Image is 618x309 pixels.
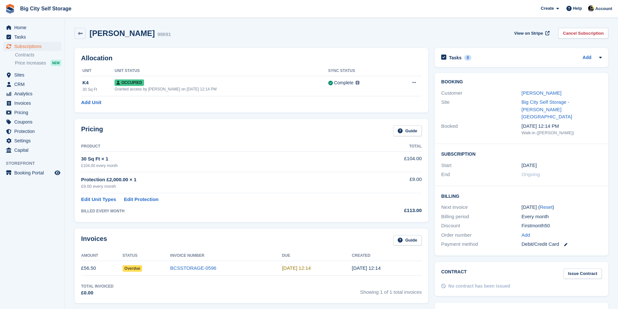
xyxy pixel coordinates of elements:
[522,204,602,211] div: [DATE] ( )
[464,55,472,61] div: 0
[441,99,521,121] div: Site
[441,123,521,136] div: Booked
[81,289,114,297] div: £0.00
[3,108,61,117] a: menu
[522,213,602,220] div: Every month
[3,168,61,177] a: menu
[124,196,159,203] a: Edit Protection
[90,29,155,38] h2: [PERSON_NAME]
[441,79,602,85] h2: Booking
[512,28,551,39] a: View on Stripe
[81,163,359,169] div: £104.00 every month
[393,125,422,136] a: Guide
[14,89,53,98] span: Analytics
[81,125,103,136] h2: Pricing
[54,169,61,177] a: Preview store
[522,99,572,119] a: Big City Self Storage - [PERSON_NAME][GEOGRAPHIC_DATA]
[81,141,359,152] th: Product
[441,171,521,178] div: End
[18,3,74,14] a: Big City Self Storage
[522,172,540,177] span: Ongoing
[540,204,552,210] a: Reset
[595,6,612,12] span: Account
[123,251,170,261] th: Status
[14,80,53,89] span: CRM
[14,136,53,145] span: Settings
[583,54,591,62] a: Add
[588,5,594,12] img: Patrick Nevin
[15,59,61,66] a: Price increases NEW
[81,196,116,203] a: Edit Unit Types
[558,28,608,39] a: Cancel Subscription
[81,66,115,76] th: Unit
[82,79,115,87] div: K4
[352,265,381,271] time: 2025-07-29 11:14:22 UTC
[359,141,422,152] th: Total
[359,151,422,172] td: £104.00
[360,283,422,297] span: Showing 1 of 1 total invoices
[115,86,328,92] div: Granted access by [PERSON_NAME] on [DATE] 12:14 PM
[441,162,521,169] div: Start
[441,89,521,97] div: Customer
[522,130,602,136] div: Walk-in ([PERSON_NAME])
[328,66,394,76] th: Sync Status
[14,146,53,155] span: Capital
[81,208,359,214] div: BILLED EVERY MONTH
[14,70,53,79] span: Sites
[522,123,602,130] div: [DATE] 12:14 PM
[393,235,422,246] a: Guide
[14,117,53,126] span: Coupons
[522,90,562,96] a: [PERSON_NAME]
[448,283,510,290] div: No contract has been issued
[352,251,422,261] th: Created
[82,87,115,92] div: 30 Sq Ft
[81,155,359,163] div: 30 Sq Ft × 1
[3,42,61,51] a: menu
[15,60,46,66] span: Price increases
[441,204,521,211] div: Next invoice
[81,261,123,276] td: £56.50
[6,160,65,167] span: Storefront
[573,5,582,12] span: Help
[15,52,61,58] a: Contracts
[14,99,53,108] span: Invoices
[522,232,530,239] a: Add
[3,117,61,126] a: menu
[115,66,328,76] th: Unit Status
[14,168,53,177] span: Booking Portal
[441,213,521,220] div: Billing period
[157,31,171,38] div: 98691
[14,32,53,42] span: Tasks
[14,23,53,32] span: Home
[282,251,352,261] th: Due
[282,265,311,271] time: 2025-07-30 11:14:21 UTC
[81,283,114,289] div: Total Invoiced
[441,232,521,239] div: Order number
[3,80,61,89] a: menu
[81,251,123,261] th: Amount
[3,99,61,108] a: menu
[14,127,53,136] span: Protection
[5,4,15,14] img: stora-icon-8386f47178a22dfd0bd8f6a31ec36ba5ce8667c1dd55bd0f319d3a0aa187defe.svg
[3,146,61,155] a: menu
[170,251,282,261] th: Invoice Number
[3,89,61,98] a: menu
[441,150,602,157] h2: Subscription
[359,207,422,214] div: £113.00
[522,162,537,169] time: 2025-07-28 23:00:00 UTC
[3,23,61,32] a: menu
[441,193,602,199] h2: Billing
[3,32,61,42] a: menu
[441,268,467,279] h2: Contract
[563,268,602,279] a: Issue Contract
[81,99,101,106] a: Add Unit
[441,222,521,230] div: Discount
[81,235,107,246] h2: Invoices
[115,79,144,86] span: Occupied
[441,241,521,248] div: Payment method
[334,79,354,86] div: Complete
[3,127,61,136] a: menu
[3,136,61,145] a: menu
[3,70,61,79] a: menu
[514,30,543,37] span: View on Stripe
